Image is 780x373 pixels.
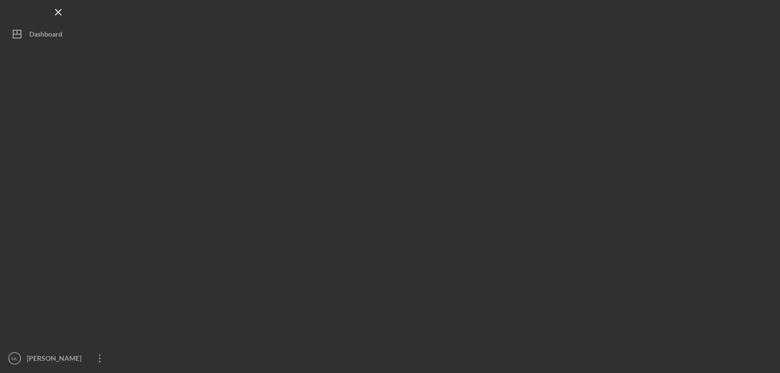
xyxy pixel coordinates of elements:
[29,24,62,46] div: Dashboard
[5,24,112,44] button: Dashboard
[5,349,112,368] button: ML[PERSON_NAME]
[11,356,18,361] text: ML
[24,349,88,371] div: [PERSON_NAME]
